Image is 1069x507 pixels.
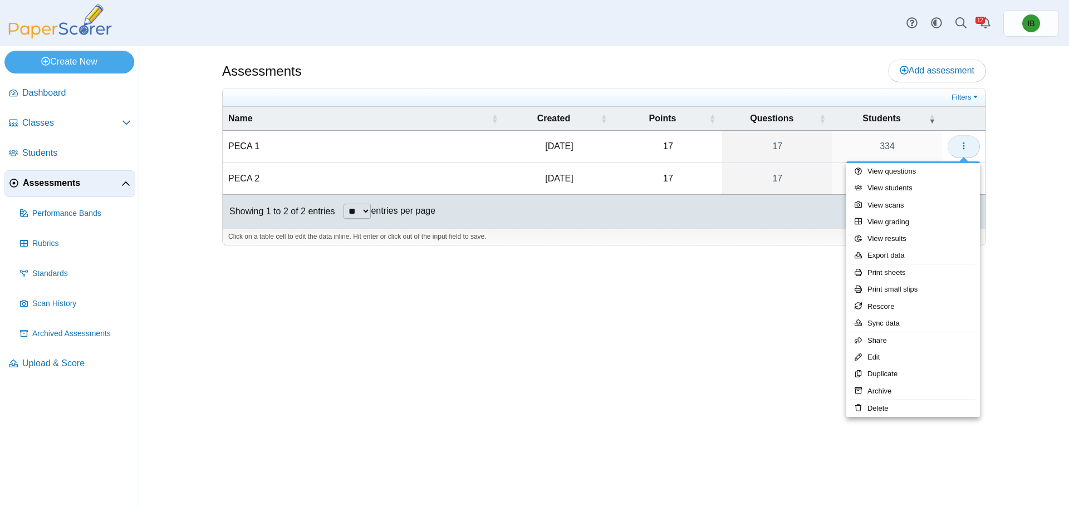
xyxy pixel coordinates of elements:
div: Click on a table cell to edit the data inline. Hit enter or click out of the input field to save. [223,228,985,245]
span: Archived Assessments [32,328,131,339]
div: Showing 1 to 2 of 2 entries [223,195,335,228]
label: entries per page [371,206,435,215]
span: Upload & Score [22,357,131,370]
a: Rubrics [16,230,135,257]
a: Performance Bands [16,200,135,227]
a: View questions [846,163,980,180]
a: Share [846,332,980,349]
a: Sync data [846,315,980,332]
a: Delete [846,400,980,417]
a: Dashboard [4,80,135,107]
a: 17 [722,131,832,162]
a: Export data [846,247,980,264]
span: Name [228,114,253,123]
a: Students [4,140,135,167]
a: 0 [832,163,942,194]
a: Archived Assessments [16,321,135,347]
h1: Assessments [222,62,302,81]
span: Assessments [23,177,121,189]
a: PaperScorer [4,31,116,40]
span: Questions : Activate to sort [819,107,826,130]
a: Duplicate [846,366,980,382]
span: Dashboard [22,87,131,99]
span: Students : Activate to remove sorting [929,107,935,130]
a: Edit [846,349,980,366]
a: Standards [16,260,135,287]
a: Alerts [973,11,998,36]
span: Classes [22,117,122,129]
time: Aug 15, 2024 at 11:24 AM [545,141,573,151]
a: 17 [722,163,832,194]
span: Created [537,114,571,123]
a: View students [846,180,980,196]
a: Rescore [846,298,980,315]
a: View grading [846,214,980,230]
span: Questions [750,114,793,123]
a: 334 [832,131,942,162]
td: 17 [614,131,722,163]
span: Students [862,114,900,123]
img: PaperScorer [4,4,116,38]
a: Classes [4,110,135,137]
a: ICT BCC School [1003,10,1059,37]
span: Performance Bands [32,208,131,219]
span: Add assessment [900,66,974,75]
a: Filters [949,92,983,103]
a: Archive [846,383,980,400]
span: Created : Activate to sort [600,107,607,130]
a: Assessments [4,170,135,197]
a: Print small slips [846,281,980,298]
span: Rubrics [32,238,131,249]
span: Scan History [32,298,131,309]
span: ICT BCC School [1027,19,1034,27]
a: Scan History [16,291,135,317]
span: ICT BCC School [1022,14,1040,32]
td: 17 [614,163,722,195]
span: Name : Activate to sort [491,107,498,130]
a: Print sheets [846,264,980,281]
span: Points : Activate to sort [709,107,715,130]
span: Points [649,114,676,123]
a: Upload & Score [4,351,135,377]
time: Apr 8, 2025 at 10:06 AM [545,174,573,183]
a: Create New [4,51,134,73]
span: Students [22,147,131,159]
td: PECA 1 [223,131,504,163]
span: Standards [32,268,131,279]
td: PECA 2 [223,163,504,195]
a: View scans [846,197,980,214]
a: Add assessment [888,60,986,82]
a: View results [846,230,980,247]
